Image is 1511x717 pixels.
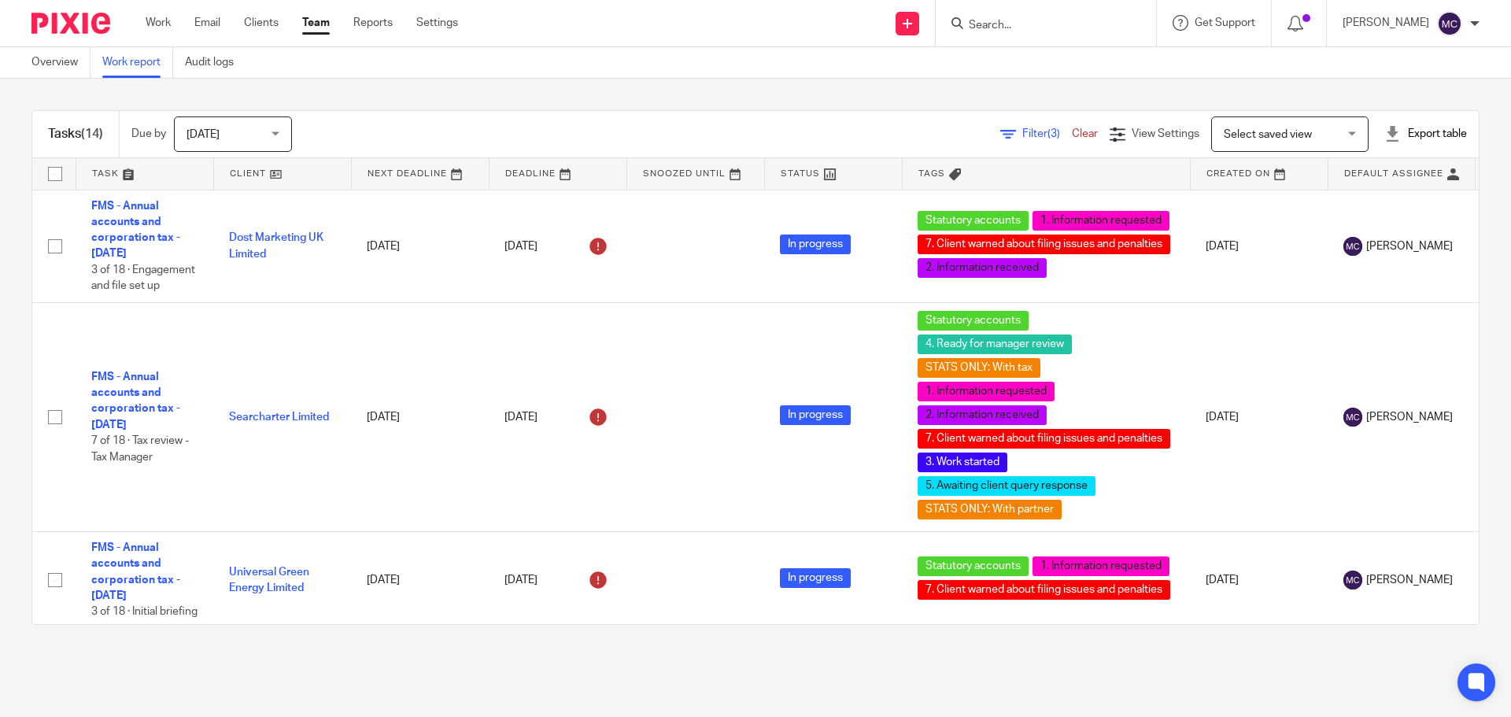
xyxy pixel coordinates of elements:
td: [DATE] [1190,531,1328,628]
a: FMS - Annual accounts and corporation tax - [DATE] [91,371,180,431]
div: Export table [1384,126,1467,142]
span: [DATE] [187,129,220,140]
a: Settings [416,15,458,31]
span: In progress [780,405,851,425]
a: Dost Marketing UK Limited [229,232,323,259]
span: 2. Information received [918,405,1047,425]
div: [DATE] [504,234,611,259]
span: 5. Awaiting client query response [918,476,1095,496]
a: Clients [244,15,279,31]
input: Search [967,19,1109,33]
span: Filter [1022,128,1072,139]
span: Select saved view [1224,129,1312,140]
span: In progress [780,235,851,254]
img: svg%3E [1343,408,1362,427]
span: 7. Client warned about filing issues and penalties [918,580,1170,600]
img: Pixie [31,13,110,34]
a: Team [302,15,330,31]
span: In progress [780,568,851,588]
a: Work [146,15,171,31]
a: FMS - Annual accounts and corporation tax - [DATE] [91,201,180,260]
span: STATS ONLY: With partner [918,500,1062,519]
a: Universal Green Energy Limited [229,567,309,593]
span: 3. Work started [918,453,1007,472]
span: [PERSON_NAME] [1366,238,1453,254]
div: [DATE] [504,405,611,430]
span: 1. Information requested [1033,211,1169,231]
span: Tags [918,169,945,178]
span: 7. Client warned about filing issues and penalties [918,235,1170,254]
span: Statutory accounts [918,311,1029,331]
span: 7. Client warned about filing issues and penalties [918,429,1170,449]
span: View Settings [1132,128,1199,139]
h1: Tasks [48,126,103,142]
span: 3 of 18 · Engagement and file set up [91,264,195,292]
a: Reports [353,15,393,31]
span: Statutory accounts [918,556,1029,576]
span: 7 of 18 · Tax review - Tax Manager [91,435,189,463]
img: svg%3E [1343,237,1362,256]
span: (14) [81,128,103,140]
td: [DATE] [351,302,489,531]
span: 2. Information received [918,258,1047,278]
span: (3) [1047,128,1060,139]
img: svg%3E [1343,571,1362,589]
div: [DATE] [504,567,611,593]
a: Work report [102,47,173,78]
span: Statutory accounts [918,211,1029,231]
td: [DATE] [351,531,489,628]
img: svg%3E [1437,11,1462,36]
a: FMS - Annual accounts and corporation tax - [DATE] [91,542,180,601]
span: [PERSON_NAME] [1366,572,1453,588]
span: 4. Ready for manager review [918,334,1072,354]
span: 3 of 18 · Initial briefing [91,606,198,617]
span: Get Support [1195,17,1255,28]
p: Due by [131,126,166,142]
td: [DATE] [1190,190,1328,302]
a: Overview [31,47,91,78]
td: [DATE] [1190,302,1328,531]
p: [PERSON_NAME] [1343,15,1429,31]
a: Audit logs [185,47,246,78]
a: Searcharter Limited [229,412,329,423]
a: Email [194,15,220,31]
span: 1. Information requested [1033,556,1169,576]
a: Clear [1072,128,1098,139]
span: [PERSON_NAME] [1366,409,1453,425]
td: [DATE] [351,190,489,302]
span: STATS ONLY: With tax [918,358,1040,378]
span: 1. Information requested [918,382,1055,401]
